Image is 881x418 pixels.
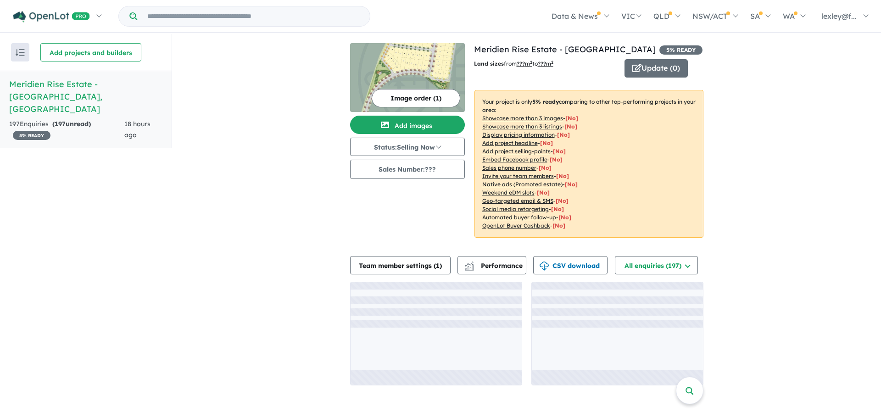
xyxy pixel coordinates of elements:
span: [No] [537,189,550,196]
button: Image order (1) [372,89,460,107]
span: [No] [565,181,578,188]
span: 5 % READY [659,45,703,55]
span: Performance [466,262,523,270]
button: All enquiries (197) [615,256,698,274]
img: sort.svg [16,49,25,56]
span: 1 [436,262,440,270]
u: Social media retargeting [482,206,549,212]
u: Add project selling-points [482,148,551,155]
u: Showcase more than 3 listings [482,123,562,130]
u: ???m [538,60,553,67]
span: [No] [556,197,569,204]
span: [ No ] [550,156,563,163]
span: [No] [558,214,571,221]
span: [No] [551,206,564,212]
strong: ( unread) [52,120,91,128]
b: 5 % ready [532,98,559,105]
span: [ No ] [540,139,553,146]
button: Status:Selling Now [350,138,465,156]
span: [ No ] [553,148,566,155]
u: Sales phone number [482,164,536,171]
img: download icon [540,262,549,271]
u: Invite your team members [482,173,554,179]
button: Update (0) [625,59,688,78]
span: [ No ] [565,115,578,122]
u: ??? m [517,60,532,67]
span: 18 hours ago [124,120,151,139]
div: 197 Enquir ies [9,119,124,141]
button: Add projects and builders [40,43,141,61]
img: Openlot PRO Logo White [13,11,90,22]
u: Display pricing information [482,131,555,138]
h5: Meridien Rise Estate - [GEOGRAPHIC_DATA] , [GEOGRAPHIC_DATA] [9,78,162,115]
img: Meridien Rise Estate - Wodonga [350,43,465,112]
u: Automated buyer follow-up [482,214,556,221]
input: Try estate name, suburb, builder or developer [139,6,368,26]
u: OpenLot Buyer Cashback [482,222,550,229]
span: lexley@f... [821,11,857,21]
img: line-chart.svg [465,262,473,267]
span: [ No ] [556,173,569,179]
span: 5 % READY [13,131,50,140]
button: CSV download [533,256,608,274]
u: Showcase more than 3 images [482,115,563,122]
u: Add project headline [482,139,538,146]
u: Weekend eDM slots [482,189,535,196]
sup: 2 [530,60,532,65]
u: Geo-targeted email & SMS [482,197,553,204]
p: Your project is only comparing to other top-performing projects in your area: - - - - - - - - - -... [474,90,703,238]
u: Embed Facebook profile [482,156,547,163]
span: [ No ] [557,131,570,138]
u: Native ads (Promoted estate) [482,181,563,188]
span: 197 [55,120,66,128]
p: from [474,59,618,68]
img: bar-chart.svg [465,264,474,270]
button: Add images [350,116,465,134]
span: [ No ] [539,164,552,171]
button: Team member settings (1) [350,256,451,274]
a: Meridien Rise Estate - [GEOGRAPHIC_DATA] [474,44,656,55]
button: Sales Number:??? [350,160,465,179]
b: Land sizes [474,60,504,67]
sup: 2 [551,60,553,65]
span: [No] [552,222,565,229]
button: Performance [457,256,526,274]
span: [ No ] [564,123,577,130]
span: to [532,60,553,67]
